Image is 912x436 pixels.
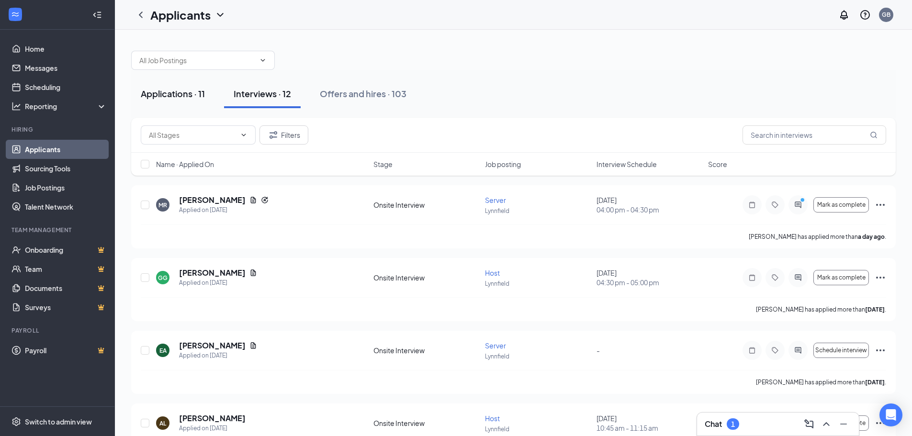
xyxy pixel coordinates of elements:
p: [PERSON_NAME] has applied more than . [756,305,886,313]
span: Mark as complete [817,201,866,208]
svg: ComposeMessage [803,418,815,430]
a: PayrollCrown [25,341,107,360]
button: ComposeMessage [801,416,817,432]
svg: Reapply [261,196,269,204]
div: [DATE] [597,414,702,433]
div: Offers and hires · 103 [320,88,406,100]
input: All Job Postings [139,55,255,66]
div: Onsite Interview [373,200,479,210]
div: Hiring [11,125,105,134]
h1: Applicants [150,7,211,23]
div: 1 [731,420,735,428]
svg: PrimaryDot [798,197,810,205]
svg: Ellipses [875,272,886,283]
span: 10:45 am - 11:15 am [597,423,702,433]
svg: MagnifyingGlass [870,131,878,139]
b: [DATE] [865,379,885,386]
a: DocumentsCrown [25,279,107,298]
span: - [597,346,600,355]
svg: Settings [11,417,21,426]
span: 04:30 pm - 05:00 pm [597,278,702,287]
b: [DATE] [865,306,885,313]
div: Applied on [DATE] [179,278,257,288]
div: Applications · 11 [141,88,205,100]
div: Onsite Interview [373,418,479,428]
div: EA [159,347,167,355]
svg: ChevronLeft [135,9,146,21]
span: Host [485,414,500,423]
div: Payroll [11,326,105,335]
svg: Document [249,342,257,349]
svg: ActiveChat [792,201,804,209]
svg: ActiveChat [792,347,804,354]
svg: Collapse [92,10,102,20]
h5: [PERSON_NAME] [179,268,246,278]
button: Mark as complete [813,270,869,285]
svg: Filter [268,129,279,141]
a: SurveysCrown [25,298,107,317]
p: Lynnfield [485,352,591,360]
div: Interviews · 12 [234,88,291,100]
p: Lynnfield [485,425,591,433]
svg: ChevronDown [259,56,267,64]
svg: Note [746,274,758,281]
svg: Note [746,347,758,354]
button: Filter Filters [259,125,308,145]
svg: Ellipses [875,345,886,356]
div: GB [882,11,890,19]
span: Interview Schedule [597,159,657,169]
svg: Document [249,269,257,277]
svg: Note [746,201,758,209]
div: Switch to admin view [25,417,92,426]
button: Mark as complete [813,197,869,212]
p: [PERSON_NAME] has applied more than . [749,233,886,241]
svg: Tag [769,274,781,281]
span: Job posting [485,159,521,169]
b: a day ago [858,233,885,240]
svg: Analysis [11,101,21,111]
svg: ChevronUp [821,418,832,430]
input: All Stages [149,130,236,140]
svg: Ellipses [875,417,886,429]
svg: Document [249,196,257,204]
div: Onsite Interview [373,346,479,355]
svg: ChevronDown [214,9,226,21]
a: Applicants [25,140,107,159]
svg: Notifications [838,9,850,21]
div: AL [159,419,166,427]
svg: ActiveChat [792,274,804,281]
span: Name · Applied On [156,159,214,169]
button: Minimize [836,416,851,432]
a: Job Postings [25,178,107,197]
div: Reporting [25,101,107,111]
a: Scheduling [25,78,107,97]
svg: Tag [769,347,781,354]
div: Applied on [DATE] [179,424,246,433]
div: Onsite Interview [373,273,479,282]
a: TeamCrown [25,259,107,279]
span: Schedule interview [815,347,867,354]
svg: Tag [769,201,781,209]
h5: [PERSON_NAME] [179,413,246,424]
a: Home [25,39,107,58]
span: Score [708,159,727,169]
div: MR [158,201,167,209]
div: Team Management [11,226,105,234]
div: GG [158,274,168,282]
svg: QuestionInfo [859,9,871,21]
h5: [PERSON_NAME] [179,195,246,205]
p: [PERSON_NAME] has applied more than . [756,378,886,386]
input: Search in interviews [743,125,886,145]
span: Server [485,196,506,204]
a: OnboardingCrown [25,240,107,259]
div: [DATE] [597,195,702,214]
div: [DATE] [597,268,702,287]
span: 04:00 pm - 04:30 pm [597,205,702,214]
svg: Ellipses [875,199,886,211]
div: Applied on [DATE] [179,351,257,360]
a: Sourcing Tools [25,159,107,178]
span: Server [485,341,506,350]
button: Schedule interview [813,343,869,358]
h3: Chat [705,419,722,429]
